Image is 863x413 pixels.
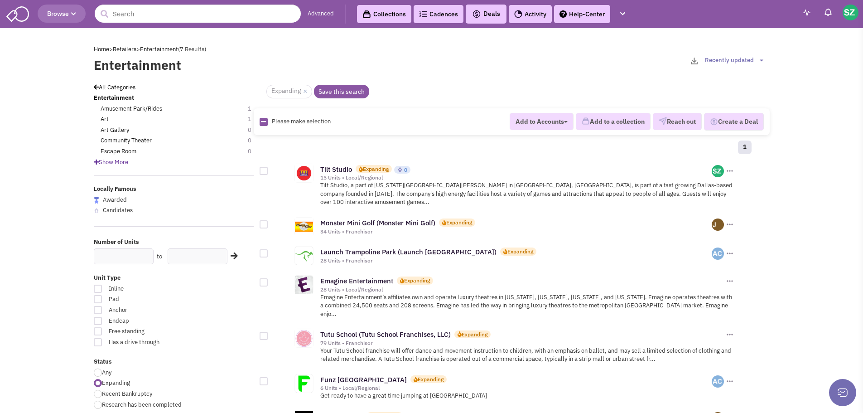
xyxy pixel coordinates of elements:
p: Get ready to have a great time jumping at [GEOGRAPHIC_DATA] [320,392,735,400]
a: Art Gallery [101,126,129,135]
img: Ku9vnduWdkyfaNeSZl8teQ.png [712,375,724,388]
span: Recent Bankruptcy [102,390,152,398]
img: Saul Zenkevicius [843,5,858,20]
a: Home [94,45,109,53]
img: locallyfamous-upvote.png [397,167,403,173]
div: Expanding [507,248,533,255]
span: 1 [248,105,260,113]
label: Number of Units [94,238,254,247]
img: z2AaT0sQQUS5IekvBj6uiw.png [712,165,724,177]
div: Expanding [462,330,487,338]
span: Deals [472,10,500,18]
a: Activity [509,5,552,23]
span: Anchor [103,306,203,315]
input: Search [95,5,301,23]
img: Rectangle.png [260,118,268,126]
img: download-2-24.png [691,58,698,64]
button: Create a Deal [704,113,764,131]
img: Ku9vnduWdkyfaNeSZl8teQ.png [712,248,724,260]
a: Escape Room [101,147,136,156]
button: Browse [38,5,86,23]
a: Help-Center [554,5,610,23]
span: Awarded [103,196,127,204]
button: Reach out [653,113,702,130]
a: Monster Mini Golf (Monster Mini Golf) [320,219,435,227]
label: Status [94,358,254,366]
div: Search Nearby [225,250,239,262]
img: -zXkTvmoEUeURqrwjddz2A.png [712,219,724,231]
a: Cadences [414,5,463,23]
span: Inline [103,285,203,293]
div: 28 Units • Franchisor [320,257,712,264]
a: Collections [357,5,411,23]
span: Show More [94,158,128,166]
div: 79 Units • Franchisor [320,340,724,347]
p: Emagine Entertainment’s affiliates own and operate luxury theatres in [US_STATE], [US_STATE], [US... [320,293,735,319]
a: All Categories [94,83,135,91]
span: > [109,45,113,53]
span: 0 [404,166,407,173]
img: help.png [559,10,567,18]
div: Expanding [363,165,389,173]
span: Free standing [103,327,203,336]
img: icon-collection-lavender.png [582,117,590,125]
img: SmartAdmin [6,5,29,22]
span: Expanding [266,85,312,98]
img: Activity.png [514,10,522,18]
a: Community Theater [101,136,152,145]
span: Candidates [103,206,133,214]
div: Expanding [446,219,472,226]
label: to [157,253,162,261]
span: 0 [248,136,260,145]
a: Retailers [113,45,136,53]
span: Has a drive through [103,338,203,347]
p: Your Tutu School franchise will offer dance and movement instruction to children, with an emphasi... [320,347,735,364]
span: 1 [248,115,260,124]
div: Expanding [404,277,430,284]
label: Unit Type [94,274,254,282]
img: locallyfamous-largeicon.png [94,197,99,204]
a: Launch Trampoline Park (Launch [GEOGRAPHIC_DATA]) [320,248,497,256]
img: Cadences_logo.png [419,11,427,17]
div: Expanding [418,375,444,383]
button: Deals [469,8,503,20]
button: Add to a collection [576,113,651,130]
a: Amusement Park/Rides [101,105,162,113]
a: Funz [GEOGRAPHIC_DATA] [320,375,407,384]
span: Browse [47,10,76,18]
img: icon-deals.svg [472,9,481,19]
span: Any [102,369,111,376]
span: Please make selection [272,117,331,125]
a: × [303,87,307,96]
span: Pad [103,295,203,304]
a: Entertainment [140,45,178,53]
div: 28 Units • Local/Regional [320,286,724,293]
a: Advanced [308,10,334,18]
div: 6 Units • Local/Regional [320,384,712,392]
span: > [136,45,140,53]
span: Expanding [102,379,130,387]
a: Tilt Studio [320,165,352,174]
div: 15 Units • Local/Regional [320,174,712,181]
span: 0 [248,147,260,156]
div: 34 Units • Franchisor [320,228,712,235]
a: Emagine Entertainment [320,277,393,285]
button: Add to Accounts [510,113,574,130]
a: Tutu School (Tutu School Franchises, LLC) [320,330,451,339]
label: Entertainment [94,56,369,74]
span: 0 [248,126,260,135]
span: Endcap [103,317,203,326]
img: Deal-Dollar.png [710,117,718,127]
a: 1 [738,141,752,154]
p: Tilt Studio, a part of [US_STATE][GEOGRAPHIC_DATA][PERSON_NAME] in [GEOGRAPHIC_DATA], [GEOGRAPHIC... [320,181,735,207]
span: (7 Results) [178,45,206,53]
span: Research has been completed [102,401,182,408]
img: locallyfamous-upvote.png [94,208,99,214]
label: Locally Famous [94,185,254,194]
a: Entertainment [94,94,134,102]
img: VectorPaper_Plane.png [659,117,667,125]
a: Save this search [314,85,369,98]
img: icon-collection-lavender-black.svg [362,10,371,19]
